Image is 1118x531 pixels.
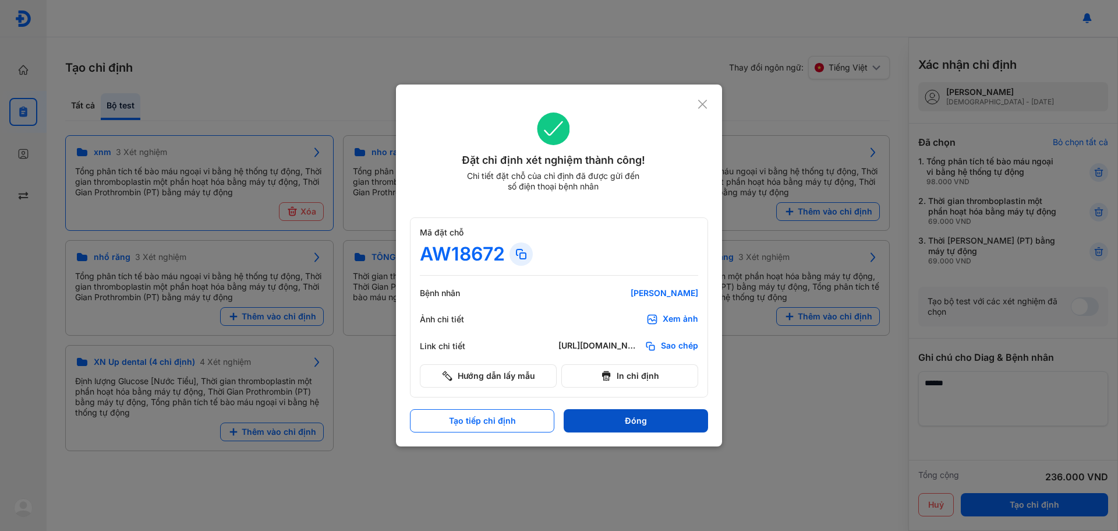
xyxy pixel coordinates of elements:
div: Bệnh nhân [420,288,490,298]
div: Mã đặt chỗ [420,227,698,238]
div: [PERSON_NAME] [558,288,698,298]
button: In chỉ định [561,364,698,388]
div: Đặt chỉ định xét nghiệm thành công! [410,152,697,168]
button: Hướng dẫn lấy mẫu [420,364,557,388]
div: Xem ảnh [663,314,698,325]
button: Tạo tiếp chỉ định [410,409,554,432]
div: [URL][DOMAIN_NAME] [558,340,640,352]
span: Sao chép [661,340,698,352]
div: Ảnh chi tiết [420,314,490,325]
div: AW18672 [420,242,505,266]
button: Đóng [564,409,708,432]
div: Link chi tiết [420,341,490,351]
div: Chi tiết đặt chỗ của chỉ định đã được gửi đến số điện thoại bệnh nhân [462,171,645,192]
